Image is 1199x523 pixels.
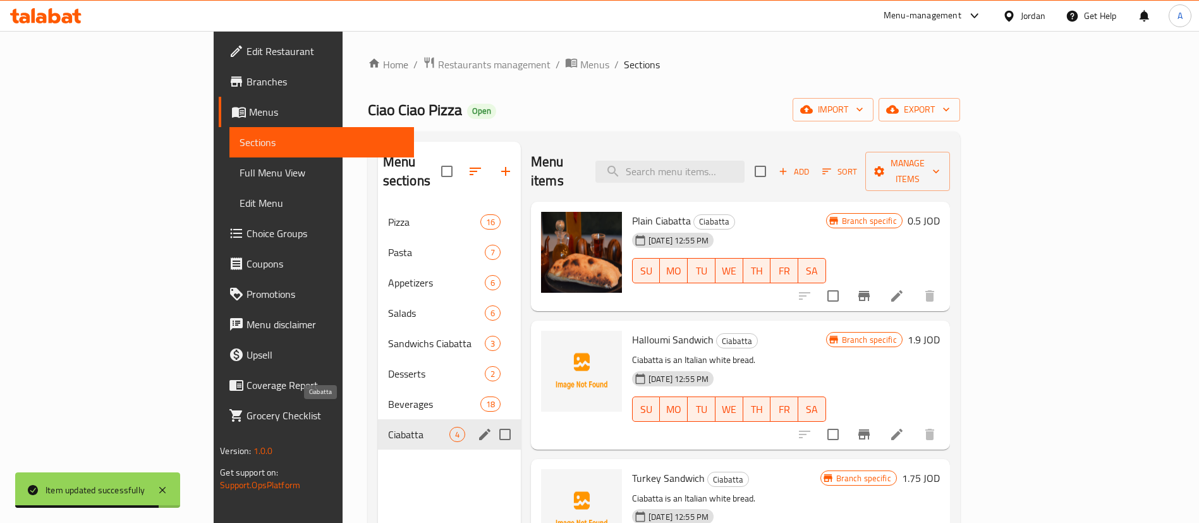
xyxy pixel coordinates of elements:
span: 2 [485,368,500,380]
span: Full Menu View [240,165,404,180]
div: items [485,275,501,290]
a: Full Menu View [229,157,414,188]
span: Desserts [388,366,485,381]
span: Promotions [246,286,404,302]
p: Ciabatta is an Italian white bread. [632,352,826,368]
span: Select to update [820,421,846,448]
span: Coverage Report [246,378,404,393]
button: FR [770,397,798,422]
div: Pizza16 [378,207,521,237]
span: Sort [822,164,857,179]
div: Menu-management [884,8,961,23]
a: Promotions [219,279,414,309]
button: delete [915,419,945,450]
span: Choice Groups [246,226,404,241]
button: SA [798,397,826,422]
a: Edit Restaurant [219,36,414,66]
span: Sandwichs Ciabatta [388,336,485,351]
button: FR [770,258,798,283]
span: Edit Restaurant [246,44,404,59]
a: Menus [565,56,609,73]
span: Pizza [388,214,480,230]
div: Item updated successfully [46,483,145,497]
span: [DATE] 12:55 PM [643,235,714,247]
button: Add section [490,156,521,187]
div: Beverages18 [378,389,521,419]
span: Sections [624,57,660,72]
span: TH [748,400,766,419]
span: Grocery Checklist [246,408,404,423]
input: search [595,161,745,183]
a: Upsell [219,340,414,370]
h6: 0.5 JOD [908,212,940,230]
div: items [485,336,501,351]
span: WE [721,262,738,280]
span: A [1178,9,1183,23]
button: import [793,98,873,121]
button: MO [660,397,688,422]
li: / [556,57,560,72]
span: Coupons [246,256,404,271]
span: Halloumi Sandwich [632,330,714,349]
button: SA [798,258,826,283]
span: [DATE] 12:55 PM [643,511,714,523]
span: Select all sections [434,158,460,185]
span: Ciabatta [694,214,734,229]
span: export [889,102,950,118]
span: Sections [240,135,404,150]
div: Beverages [388,397,480,412]
button: delete [915,281,945,311]
div: Ciabatta4edit [378,419,521,450]
div: Sandwichs Ciabatta3 [378,328,521,359]
button: TH [743,397,771,422]
span: Menus [580,57,609,72]
span: Ciao Ciao Pizza [368,95,462,124]
span: SA [803,262,821,280]
li: / [413,57,418,72]
nav: Menu sections [378,202,521,455]
span: Ciabatta [708,472,748,487]
span: Restaurants management [438,57,551,72]
a: Coupons [219,249,414,279]
span: Appetizers [388,275,485,290]
nav: breadcrumb [368,56,960,73]
a: Menus [219,97,414,127]
span: 1.0.0 [253,443,273,459]
button: MO [660,258,688,283]
span: Salads [388,305,485,321]
button: Branch-specific-item [849,281,879,311]
div: Ciabatta [716,333,758,348]
span: 6 [485,277,500,289]
a: Sections [229,127,414,157]
span: import [803,102,863,118]
span: Manage items [875,156,940,187]
img: Plain Ciabatta [541,212,622,293]
span: Branch specific [831,472,896,484]
button: Branch-specific-item [849,419,879,450]
span: Get support on: [220,464,278,481]
button: TH [743,258,771,283]
button: SU [632,258,660,283]
span: [DATE] 12:55 PM [643,373,714,385]
h6: 1.9 JOD [908,331,940,348]
span: Turkey Sandwich [632,469,705,488]
button: WE [715,258,743,283]
div: items [480,214,501,230]
span: 4 [450,429,465,441]
div: items [449,427,465,442]
span: Edit Menu [240,195,404,211]
div: Jordan [1021,9,1045,23]
a: Grocery Checklist [219,400,414,431]
span: MO [665,262,683,280]
span: Add item [774,162,814,182]
div: items [485,305,501,321]
div: Pasta7 [378,237,521,268]
span: SU [638,400,655,419]
button: SU [632,397,660,422]
span: 7 [485,247,500,259]
span: 6 [485,307,500,319]
span: SA [803,400,821,419]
